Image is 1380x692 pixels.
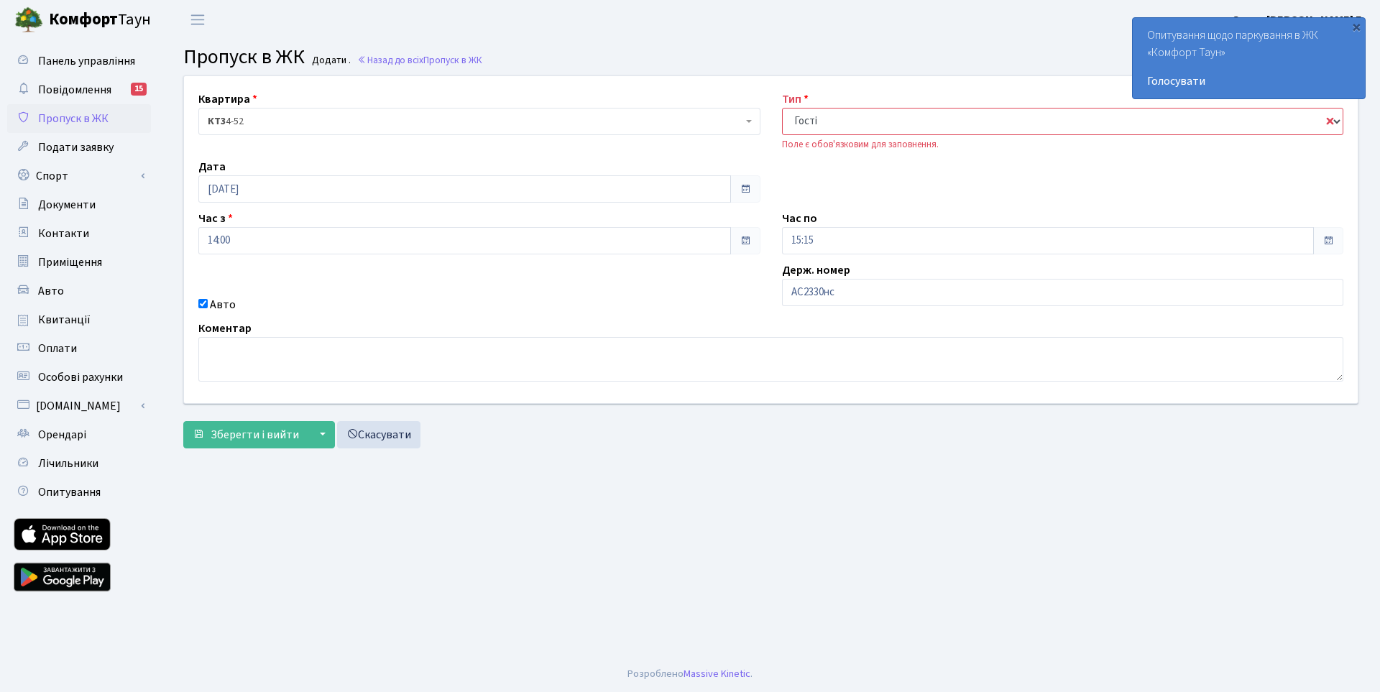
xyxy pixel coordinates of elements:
label: Коментар [198,320,252,337]
label: Час з [198,210,233,227]
b: Комфорт [49,8,118,31]
span: Лічильники [38,456,98,471]
span: <b>КТ3</b>&nbsp;&nbsp;&nbsp;4-52 [208,114,742,129]
label: Авто [210,296,236,313]
a: Квитанції [7,305,151,334]
span: Орендарі [38,427,86,443]
div: × [1349,19,1363,34]
a: Панель управління [7,47,151,75]
button: Зберегти і вийти [183,421,308,448]
div: 15 [131,83,147,96]
b: КТ3 [208,114,226,129]
input: AA0001AA [782,279,1344,306]
label: Держ. номер [782,262,850,279]
b: Зуєва [PERSON_NAME] Г. [1233,12,1363,28]
span: Контакти [38,226,89,241]
a: Голосувати [1147,73,1351,90]
label: Дата [198,158,226,175]
a: Зуєва [PERSON_NAME] Г. [1233,11,1363,29]
a: Пропуск в ЖК [7,104,151,133]
a: [DOMAIN_NAME] [7,392,151,420]
span: Документи [38,197,96,213]
label: Час по [782,210,817,227]
a: Спорт [7,162,151,190]
a: Скасувати [337,421,420,448]
div: Опитування щодо паркування в ЖК «Комфорт Таун» [1133,18,1365,98]
a: Повідомлення15 [7,75,151,104]
span: Подати заявку [38,139,114,155]
a: Орендарі [7,420,151,449]
span: Пропуск в ЖК [183,42,305,71]
button: Переключити навігацію [180,8,216,32]
span: Приміщення [38,254,102,270]
span: Опитування [38,484,101,500]
a: Контакти [7,219,151,248]
span: Повідомлення [38,82,111,98]
div: Розроблено . [627,666,753,682]
span: Квитанції [38,312,91,328]
a: Оплати [7,334,151,363]
span: Пропуск в ЖК [38,111,109,126]
a: Подати заявку [7,133,151,162]
span: <b>КТ3</b>&nbsp;&nbsp;&nbsp;4-52 [198,108,760,135]
label: Тип [782,91,809,108]
a: Лічильники [7,449,151,478]
span: Зберегти і вийти [211,427,299,443]
a: Особові рахунки [7,363,151,392]
img: logo.png [14,6,43,34]
a: Назад до всіхПропуск в ЖК [357,53,482,67]
small: Додати . [309,55,351,67]
a: Документи [7,190,151,219]
a: Авто [7,277,151,305]
a: Massive Kinetic [684,666,750,681]
span: Авто [38,283,64,299]
a: Опитування [7,478,151,507]
div: Поле є обов'язковим для заповнення. [782,138,1344,152]
a: Приміщення [7,248,151,277]
span: Панель управління [38,53,135,69]
span: Пропуск в ЖК [423,53,482,67]
span: Таун [49,8,151,32]
span: Особові рахунки [38,369,123,385]
label: Квартира [198,91,257,108]
span: Оплати [38,341,77,356]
